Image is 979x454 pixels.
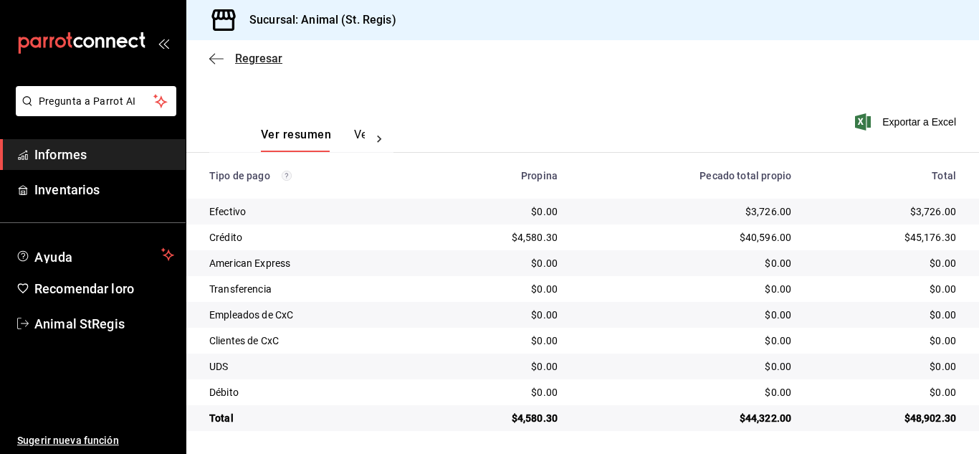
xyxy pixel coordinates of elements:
[531,335,558,346] font: $0.00
[17,435,119,446] font: Sugerir nueva función
[34,147,87,162] font: Informes
[699,170,791,181] font: Pecado total propio
[209,170,270,181] font: Tipo de pago
[910,206,956,217] font: $3,726.00
[765,387,791,398] font: $0.00
[531,309,558,321] font: $0.00
[904,412,957,424] font: $48,902.30
[904,232,957,243] font: $45,176.30
[930,257,956,269] font: $0.00
[765,335,791,346] font: $0.00
[930,283,956,295] font: $0.00
[932,170,956,181] font: Total
[531,361,558,372] font: $0.00
[765,283,791,295] font: $0.00
[209,309,293,321] font: Empleados de CxC
[930,387,956,398] font: $0.00
[209,361,228,372] font: UDS
[209,335,279,346] font: Clientes de CxC
[209,283,272,295] font: Transferencia
[882,116,956,128] font: Exportar a Excel
[34,316,125,331] font: Animal StRegis
[740,412,792,424] font: $44,322.00
[531,283,558,295] font: $0.00
[209,257,290,269] font: American Express
[282,171,292,181] svg: Los pagos realizados con Pay y otras terminales son montos brutos.
[765,257,791,269] font: $0.00
[34,281,134,296] font: Recomendar loro
[209,412,234,424] font: Total
[512,412,558,424] font: $4,580.30
[39,95,136,107] font: Pregunta a Parrot AI
[765,309,791,321] font: $0.00
[521,170,558,181] font: Propina
[930,335,956,346] font: $0.00
[531,387,558,398] font: $0.00
[10,104,176,119] a: Pregunta a Parrot AI
[235,52,282,65] font: Regresar
[209,387,239,398] font: Débito
[158,37,169,49] button: abrir_cajón_menú
[930,309,956,321] font: $0.00
[765,361,791,372] font: $0.00
[858,113,956,131] button: Exportar a Excel
[261,128,331,141] font: Ver resumen
[209,52,282,65] button: Regresar
[531,257,558,269] font: $0.00
[512,232,558,243] font: $4,580.30
[354,128,408,141] font: Ver pagos
[34,182,100,197] font: Inventarios
[34,250,73,265] font: Ayuda
[745,206,791,217] font: $3,726.00
[740,232,792,243] font: $40,596.00
[930,361,956,372] font: $0.00
[531,206,558,217] font: $0.00
[209,232,242,243] font: Crédito
[249,13,396,27] font: Sucursal: Animal (St. Regis)
[16,86,176,116] button: Pregunta a Parrot AI
[261,127,365,152] div: pestañas de navegación
[209,206,246,217] font: Efectivo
